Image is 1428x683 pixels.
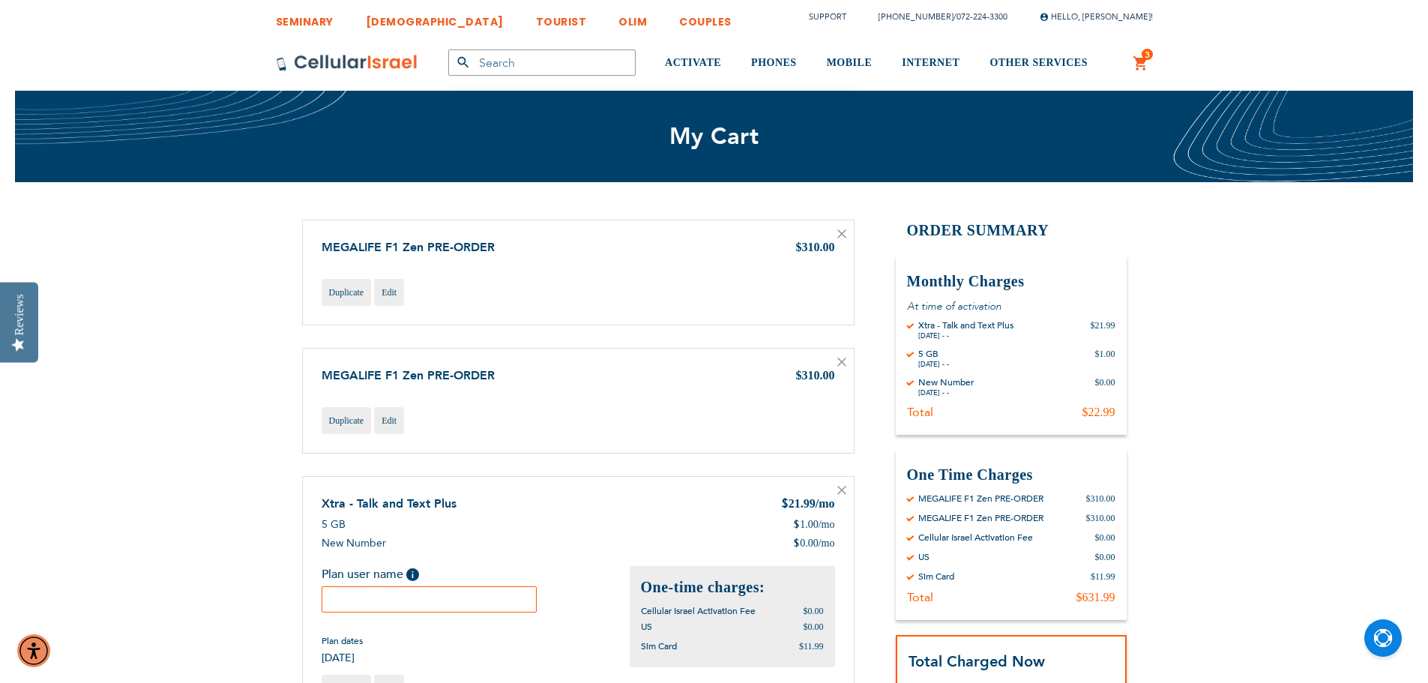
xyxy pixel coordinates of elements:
span: My Cart [669,121,759,152]
a: Duplicate [322,279,372,306]
a: COUPLES [679,4,732,31]
span: 5 GB [322,517,346,532]
a: MEGALIFE F1 Zen PRE-ORDER [322,239,495,256]
a: [DEMOGRAPHIC_DATA] [366,4,504,31]
a: PHONES [751,35,797,91]
span: Edit [382,287,397,298]
div: Accessibility Menu [17,634,50,667]
p: At time of activation [907,299,1115,313]
span: $310.00 [796,369,835,382]
span: 3 [1145,49,1150,61]
div: Total [907,405,933,420]
h2: One-time charges: [641,577,824,598]
div: $11.99 [1091,571,1115,583]
div: MEGALIFE F1 Zen PRE-ORDER [918,512,1043,524]
span: US [641,621,652,633]
div: [DATE] - - [918,360,949,369]
div: US [918,551,930,563]
strong: Total Charged Now [909,652,1045,672]
span: Help [406,568,419,581]
span: Cellular Israel Activation Fee [641,605,756,617]
a: 072-224-3300 [956,11,1007,22]
div: MEGALIFE F1 Zen PRE-ORDER [918,493,1043,505]
span: ACTIVATE [665,57,721,68]
a: Xtra - Talk and Text Plus [322,496,457,512]
span: $ [793,517,800,532]
a: TOURIST [536,4,587,31]
div: $631.99 [1076,590,1115,605]
div: $310.00 [1086,493,1115,505]
span: $11.99 [799,641,824,652]
span: Duplicate [329,415,364,426]
div: $22.99 [1082,405,1115,420]
div: $0.00 [1095,376,1115,397]
div: Sim Card [918,571,954,583]
span: $310.00 [796,241,835,253]
span: New Number [322,536,386,550]
a: 3 [1133,55,1149,73]
img: Cellular Israel Logo [276,54,418,72]
input: Search [448,49,636,76]
span: Duplicate [329,287,364,298]
a: MEGALIFE F1 Zen PRE-ORDER [322,367,495,384]
span: $ [781,496,789,514]
span: /mo [819,517,835,532]
div: 5 GB [918,348,949,360]
span: Hello, [PERSON_NAME]! [1040,11,1153,22]
a: SEMINARY [276,4,334,31]
span: Plan user name [322,566,403,583]
a: Edit [374,407,404,434]
span: [DATE] [322,651,363,665]
a: INTERNET [902,35,959,91]
div: New Number [918,376,974,388]
a: MOBILE [827,35,873,91]
div: Reviews [13,294,26,335]
div: [DATE] - - [918,331,1013,340]
span: /mo [816,497,835,510]
a: OLIM [618,4,647,31]
span: INTERNET [902,57,959,68]
a: [PHONE_NUMBER] [879,11,953,22]
div: $310.00 [1086,512,1115,524]
a: ACTIVATE [665,35,721,91]
span: $0.00 [804,622,824,632]
a: Edit [374,279,404,306]
a: OTHER SERVICES [989,35,1088,91]
span: $0.00 [804,606,824,616]
div: Total [907,590,933,605]
div: 1.00 [793,517,834,532]
span: Plan dates [322,635,363,647]
span: /mo [819,536,835,551]
div: $21.99 [1091,319,1115,340]
div: $0.00 [1095,551,1115,563]
h2: Order Summary [896,220,1127,241]
div: $0.00 [1095,532,1115,544]
a: Duplicate [322,407,372,434]
h3: One Time Charges [907,465,1115,485]
span: PHONES [751,57,797,68]
span: Sim Card [641,640,677,652]
span: Edit [382,415,397,426]
div: Cellular Israel Activation Fee [918,532,1033,544]
div: $1.00 [1095,348,1115,369]
div: Xtra - Talk and Text Plus [918,319,1013,331]
div: [DATE] - - [918,388,974,397]
span: MOBILE [827,57,873,68]
div: 0.00 [793,536,834,551]
a: Support [809,11,846,22]
li: / [864,6,1007,28]
span: $ [793,536,800,551]
span: OTHER SERVICES [989,57,1088,68]
h3: Monthly Charges [907,271,1115,292]
div: 21.99 [781,496,835,514]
